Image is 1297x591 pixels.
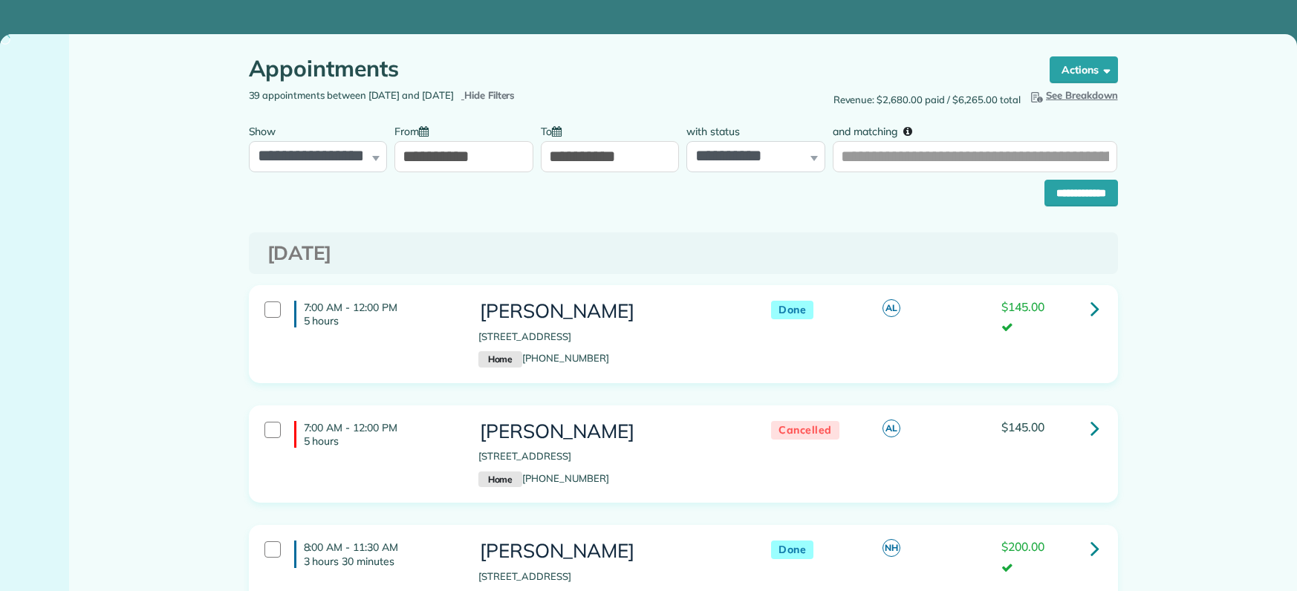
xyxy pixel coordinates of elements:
a: Hide Filters [461,89,516,101]
button: Actions [1050,56,1118,83]
span: Cancelled [771,421,839,440]
span: Done [771,301,813,319]
h3: [DATE] [267,243,1099,264]
h3: [PERSON_NAME] [478,421,741,443]
p: [STREET_ADDRESS] [478,569,741,584]
a: Home[PHONE_NUMBER] [478,472,609,484]
small: Home [478,471,522,488]
h4: 7:00 AM - 12:00 PM [294,421,456,448]
p: 3 hours 30 minutes [304,555,456,568]
span: $200.00 [1001,539,1044,554]
h3: [PERSON_NAME] [478,541,741,562]
p: 5 hours [304,434,456,448]
h4: 7:00 AM - 12:00 PM [294,301,456,327]
span: Done [771,541,813,559]
p: 5 hours [304,314,456,327]
label: From [394,117,436,144]
span: NH [882,539,900,557]
p: [STREET_ADDRESS] [478,330,741,345]
span: Hide Filters [464,88,516,103]
span: Revenue: $2,680.00 paid / $6,265.00 total [833,93,1021,108]
label: and matching [833,117,923,144]
div: 39 appointments between [DATE] and [DATE] [238,88,683,103]
h4: 8:00 AM - 11:30 AM [294,541,456,567]
small: Home [478,351,522,368]
span: $145.00 [1001,419,1044,434]
p: [STREET_ADDRESS] [478,449,741,464]
span: AL [882,299,900,317]
h3: [PERSON_NAME] [478,301,741,322]
label: To [541,117,569,144]
span: AL [882,419,900,437]
button: See Breakdown [1028,88,1118,103]
h1: Appointments [249,56,1021,81]
a: Home[PHONE_NUMBER] [478,352,609,364]
span: $145.00 [1001,299,1044,314]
